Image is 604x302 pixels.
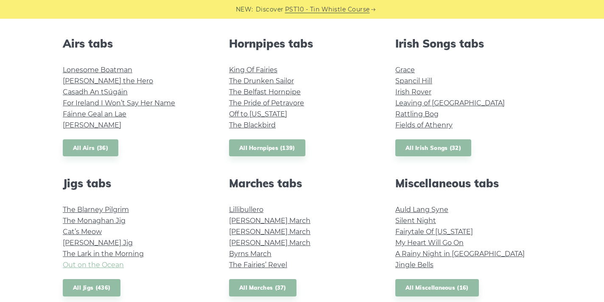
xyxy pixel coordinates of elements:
a: The Blarney Pilgrim [63,206,129,214]
a: The Monaghan Jig [63,217,126,225]
a: The Belfast Hornpipe [229,88,301,96]
h2: Miscellaneous tabs [395,177,541,190]
a: [PERSON_NAME] March [229,239,310,247]
span: NEW: [236,5,253,14]
a: My Heart Will Go On [395,239,464,247]
a: PST10 - Tin Whistle Course [285,5,370,14]
a: Fields of Athenry [395,121,453,129]
a: Off to [US_STATE] [229,110,287,118]
a: All Irish Songs (32) [395,139,471,157]
a: Cat’s Meow [63,228,102,236]
h2: Jigs tabs [63,177,209,190]
h2: Marches tabs [229,177,375,190]
a: The Fairies’ Revel [229,261,287,269]
a: [PERSON_NAME] the Hero [63,77,153,85]
span: Discover [256,5,284,14]
a: Leaving of [GEOGRAPHIC_DATA] [395,99,505,107]
a: The Pride of Petravore [229,99,304,107]
a: All Miscellaneous (16) [395,279,479,296]
a: [PERSON_NAME] March [229,217,310,225]
a: The Drunken Sailor [229,77,294,85]
a: All Marches (37) [229,279,296,296]
a: King Of Fairies [229,66,277,74]
a: Auld Lang Syne [395,206,448,214]
a: A Rainy Night in [GEOGRAPHIC_DATA] [395,250,525,258]
a: Jingle Bells [395,261,433,269]
a: Out on the Ocean [63,261,124,269]
a: Casadh An tSúgáin [63,88,128,96]
a: Rattling Bog [395,110,439,118]
a: Fairytale Of [US_STATE] [395,228,473,236]
a: Grace [395,66,415,74]
a: Spancil Hill [395,77,432,85]
h2: Hornpipes tabs [229,37,375,50]
a: Irish Rover [395,88,431,96]
a: Fáinne Geal an Lae [63,110,126,118]
a: All Jigs (436) [63,279,120,296]
a: For Ireland I Won’t Say Her Name [63,99,175,107]
h2: Airs tabs [63,37,209,50]
a: Lonesome Boatman [63,66,132,74]
a: Byrns March [229,250,271,258]
h2: Irish Songs tabs [395,37,541,50]
a: [PERSON_NAME] Jig [63,239,133,247]
a: Lillibullero [229,206,263,214]
a: [PERSON_NAME] [63,121,121,129]
a: All Hornpipes (139) [229,139,305,157]
a: The Lark in the Morning [63,250,144,258]
a: [PERSON_NAME] March [229,228,310,236]
a: The Blackbird [229,121,276,129]
a: All Airs (36) [63,139,118,157]
a: Silent Night [395,217,436,225]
